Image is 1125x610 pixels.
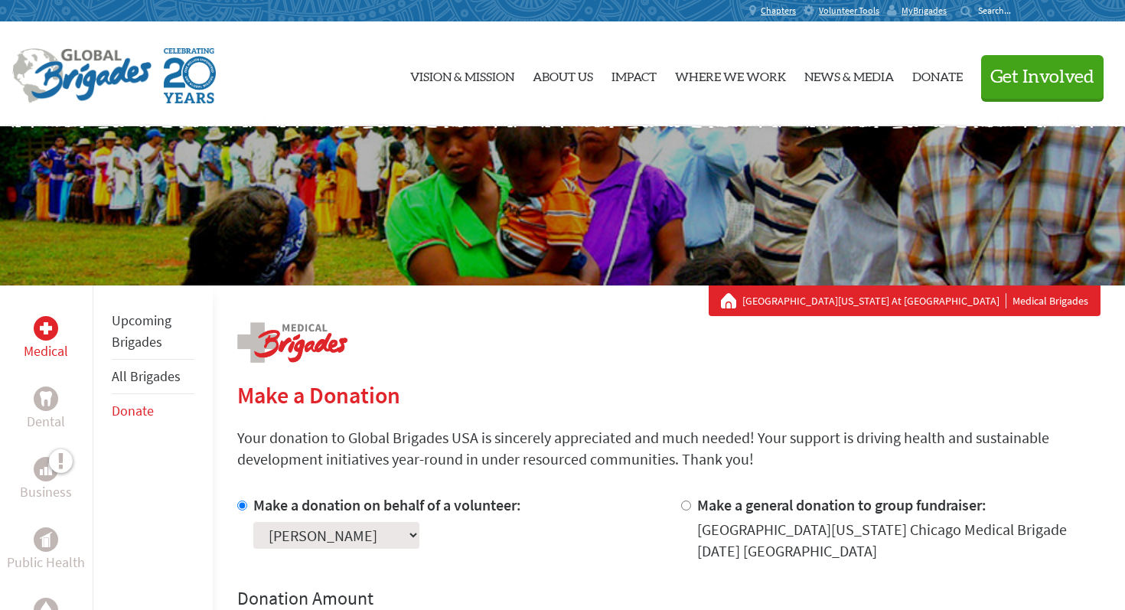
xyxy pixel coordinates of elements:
[990,68,1094,86] span: Get Involved
[804,34,894,114] a: News & Media
[112,304,194,360] li: Upcoming Brigades
[40,532,52,547] img: Public Health
[112,394,194,428] li: Donate
[40,322,52,334] img: Medical
[237,381,1101,409] h2: Make a Donation
[34,387,58,411] div: Dental
[237,322,347,363] img: logo-medical.png
[237,427,1101,470] p: Your donation to Global Brigades USA is sincerely appreciated and much needed! Your support is dr...
[675,34,786,114] a: Where We Work
[981,55,1104,99] button: Get Involved
[721,293,1088,308] div: Medical Brigades
[902,5,947,17] span: MyBrigades
[112,312,171,351] a: Upcoming Brigades
[697,495,986,514] label: Make a general donation to group fundraiser:
[40,391,52,406] img: Dental
[819,5,879,17] span: Volunteer Tools
[34,457,58,481] div: Business
[27,387,65,432] a: DentalDental
[164,48,216,103] img: Global Brigades Celebrating 20 Years
[20,457,72,503] a: BusinessBusiness
[112,367,181,385] a: All Brigades
[112,360,194,394] li: All Brigades
[912,34,963,114] a: Donate
[7,527,85,573] a: Public HealthPublic Health
[34,527,58,552] div: Public Health
[40,463,52,475] img: Business
[533,34,593,114] a: About Us
[24,316,68,362] a: MedicalMedical
[253,495,521,514] label: Make a donation on behalf of a volunteer:
[112,402,154,419] a: Donate
[978,5,1022,16] input: Search...
[410,34,514,114] a: Vision & Mission
[20,481,72,503] p: Business
[12,48,152,103] img: Global Brigades Logo
[697,519,1101,562] div: [GEOGRAPHIC_DATA][US_STATE] Chicago Medical Brigade [DATE] [GEOGRAPHIC_DATA]
[24,341,68,362] p: Medical
[742,293,1006,308] a: [GEOGRAPHIC_DATA][US_STATE] At [GEOGRAPHIC_DATA]
[34,316,58,341] div: Medical
[611,34,657,114] a: Impact
[7,552,85,573] p: Public Health
[761,5,796,17] span: Chapters
[27,411,65,432] p: Dental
